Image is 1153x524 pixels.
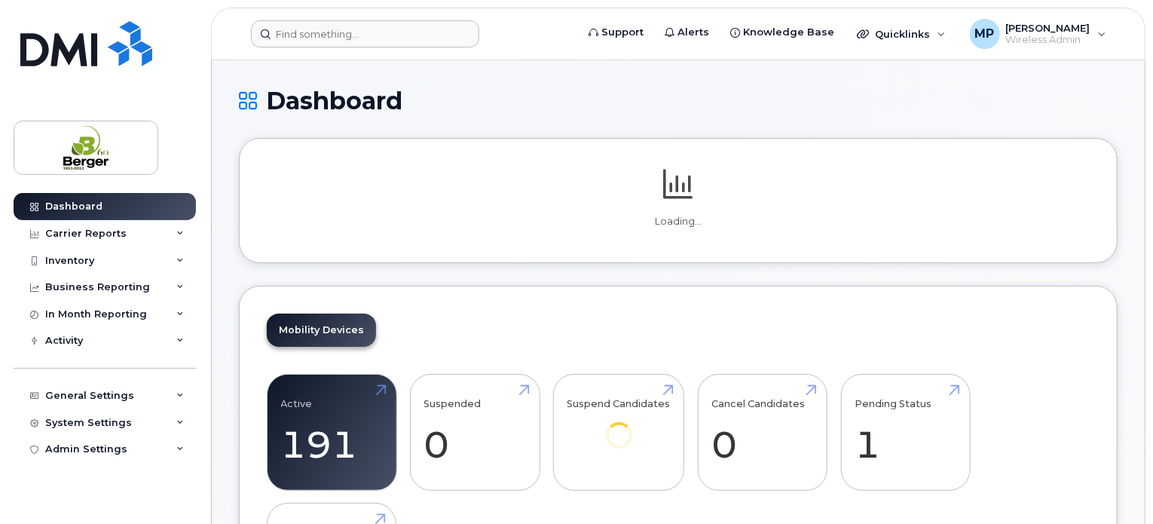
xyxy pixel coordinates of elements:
a: Cancel Candidates 0 [711,383,813,483]
h1: Dashboard [239,87,1118,114]
a: Active 191 [281,383,383,483]
a: Mobility Devices [267,314,376,347]
p: Loading... [267,215,1090,228]
a: Pending Status 1 [855,383,956,483]
a: Suspend Candidates [567,383,671,470]
a: Suspended 0 [424,383,526,483]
